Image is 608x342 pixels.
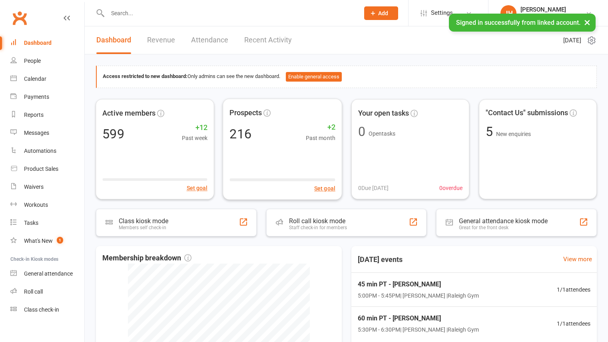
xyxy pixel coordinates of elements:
[306,122,335,133] span: +2
[10,124,84,142] a: Messages
[24,306,59,313] div: Class check-in
[358,183,388,192] span: 0 Due [DATE]
[563,36,581,45] span: [DATE]
[431,4,453,22] span: Settings
[358,125,365,138] div: 0
[358,313,479,324] span: 60 min PT - [PERSON_NAME]
[520,13,566,20] div: Bellingen Fitness
[10,52,84,70] a: People
[486,107,568,119] span: "Contact Us" submissions
[24,184,44,190] div: Waivers
[244,26,292,54] a: Recent Activity
[439,183,462,192] span: 0 overdue
[24,148,56,154] div: Automations
[358,107,409,119] span: Your open tasks
[486,124,496,139] span: 5
[147,26,175,54] a: Revenue
[10,283,84,301] a: Roll call
[10,88,84,106] a: Payments
[496,131,531,137] span: New enquiries
[119,217,168,225] div: Class kiosk mode
[10,34,84,52] a: Dashboard
[182,133,207,142] span: Past week
[96,26,131,54] a: Dashboard
[500,5,516,21] div: JH
[286,72,342,82] button: Enable general access
[368,130,395,136] span: Open tasks
[230,127,252,140] div: 216
[10,160,84,178] a: Product Sales
[10,232,84,250] a: What's New1
[358,279,479,290] span: 45 min PT - [PERSON_NAME]
[358,291,479,300] span: 5:00PM - 5:45PM | [PERSON_NAME] | Raleigh Gym
[230,107,262,118] span: Prospects
[557,285,590,294] span: 1 / 1 attendees
[378,10,388,16] span: Add
[459,217,548,225] div: General attendance kiosk mode
[191,26,228,54] a: Attendance
[364,6,398,20] button: Add
[24,130,49,136] div: Messages
[24,166,58,172] div: Product Sales
[10,178,84,196] a: Waivers
[358,325,479,334] span: 5:30PM - 6:30PM | [PERSON_NAME] | Raleigh Gym
[24,112,44,118] div: Reports
[24,76,46,82] div: Calendar
[459,225,548,230] div: Great for the front desk
[24,202,48,208] div: Workouts
[10,265,84,283] a: General attendance kiosk mode
[10,8,30,28] a: Clubworx
[557,319,590,328] span: 1 / 1 attendees
[103,73,187,79] strong: Access restricted to new dashboard:
[289,217,347,225] div: Roll call kiosk mode
[105,8,354,19] input: Search...
[580,14,594,31] button: ×
[182,122,207,133] span: +12
[306,133,335,142] span: Past month
[10,301,84,319] a: Class kiosk mode
[10,106,84,124] a: Reports
[24,288,43,295] div: Roll call
[103,72,590,82] div: Only admins can see the new dashboard.
[24,220,38,226] div: Tasks
[102,252,191,264] span: Membership breakdown
[24,270,73,277] div: General attendance
[24,94,49,100] div: Payments
[10,214,84,232] a: Tasks
[102,127,124,140] div: 599
[520,6,566,13] div: [PERSON_NAME]
[289,225,347,230] div: Staff check-in for members
[10,196,84,214] a: Workouts
[314,184,335,193] button: Set goal
[102,107,155,119] span: Active members
[456,19,580,26] span: Signed in successfully from linked account.
[24,58,41,64] div: People
[10,142,84,160] a: Automations
[24,40,52,46] div: Dashboard
[351,252,409,267] h3: [DATE] events
[57,237,63,244] span: 1
[119,225,168,230] div: Members self check-in
[24,238,53,244] div: What's New
[563,254,592,264] a: View more
[187,183,207,192] button: Set goal
[10,70,84,88] a: Calendar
